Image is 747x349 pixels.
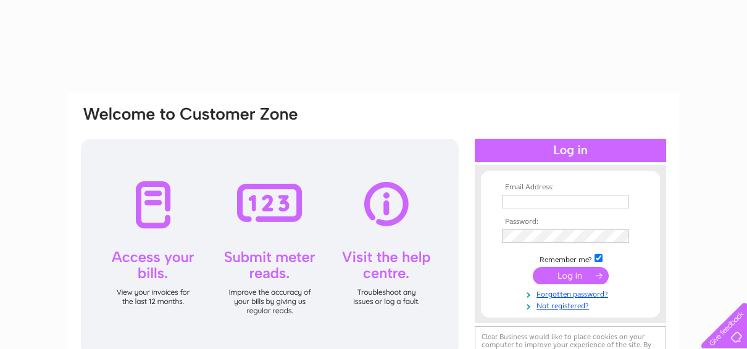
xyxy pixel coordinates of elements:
[499,218,642,226] th: Password:
[502,299,642,311] a: Not registered?
[499,252,642,265] td: Remember me?
[533,267,609,284] input: Submit
[502,287,642,299] a: Forgotten password?
[499,183,642,192] th: Email Address:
